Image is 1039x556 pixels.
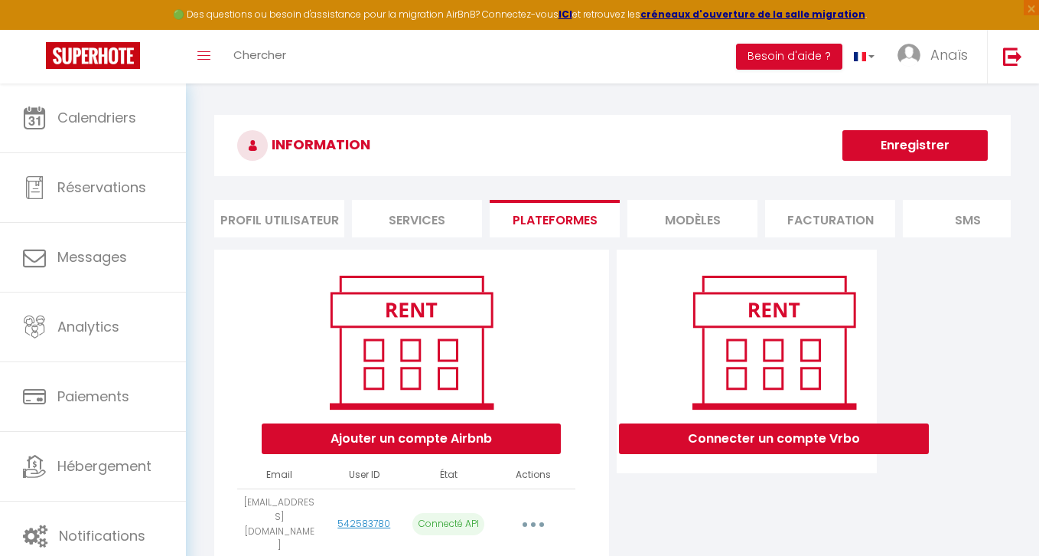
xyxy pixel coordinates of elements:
a: Chercher [222,30,298,83]
button: Connecter un compte Vrbo [619,424,929,454]
li: Plateformes [490,200,620,237]
th: Email [237,462,321,489]
a: créneaux d'ouverture de la salle migration [640,8,865,21]
img: rent.png [314,269,509,416]
span: Analytics [57,317,119,336]
a: 542583780 [337,517,390,530]
button: Enregistrer [842,130,988,161]
h3: INFORMATION [214,115,1011,176]
span: Chercher [233,47,286,63]
a: ... Anaïs [886,30,987,83]
img: logout [1003,47,1022,66]
th: État [406,462,490,489]
span: Anaïs [930,45,968,64]
img: ... [897,44,920,67]
th: Actions [490,462,575,489]
img: Super Booking [46,42,140,69]
img: rent.png [676,269,871,416]
p: Connecté API [412,513,484,535]
li: MODÈLES [627,200,757,237]
li: Facturation [765,200,895,237]
span: Paiements [57,387,129,406]
span: Messages [57,247,127,267]
span: Notifications [59,526,145,545]
li: Services [352,200,482,237]
button: Ajouter un compte Airbnb [262,424,561,454]
span: Réservations [57,178,146,197]
a: ICI [559,8,572,21]
th: User ID [322,462,406,489]
span: Calendriers [57,108,136,127]
li: SMS [903,200,1033,237]
button: Besoin d'aide ? [736,44,842,70]
li: Profil Utilisateur [214,200,344,237]
span: Hébergement [57,456,151,476]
